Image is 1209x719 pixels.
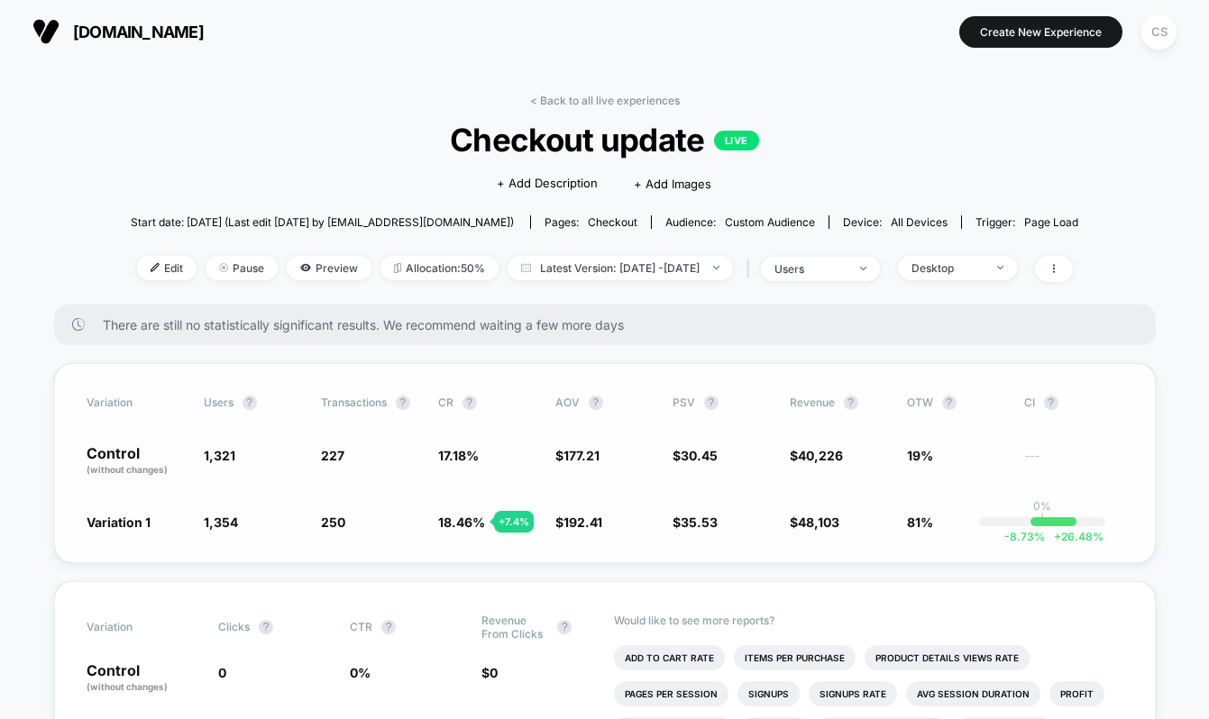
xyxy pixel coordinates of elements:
[844,396,858,410] button: ?
[737,681,800,706] li: Signups
[204,514,238,530] span: 1,354
[588,215,637,229] span: checkout
[87,446,186,477] p: Control
[673,448,718,463] span: $
[530,94,680,107] a: < Back to all live experiences
[975,215,1078,229] div: Trigger:
[634,177,711,191] span: + Add Images
[438,396,453,409] span: CR
[179,121,1030,159] span: Checkout update
[911,261,984,275] div: Desktop
[243,396,257,410] button: ?
[463,396,477,410] button: ?
[545,215,637,229] div: Pages:
[1141,14,1177,50] div: CS
[103,317,1120,332] span: There are still no statistically significant results. We recommend waiting a few more days
[218,665,226,680] span: 0
[481,614,548,641] span: Revenue From Clicks
[218,620,250,633] span: Clicks
[742,256,761,282] span: |
[1054,530,1061,543] span: +
[907,396,1006,410] span: OTW
[681,448,718,463] span: 30.45
[704,396,719,410] button: ?
[1024,215,1078,229] span: Page Load
[204,396,234,409] span: users
[497,175,598,193] span: + Add Description
[865,645,1030,670] li: Product Details Views Rate
[380,256,499,280] span: Allocation: 50%
[681,514,718,530] span: 35.53
[131,215,514,229] span: Start date: [DATE] (Last edit [DATE] by [EMAIL_ADDRESS][DOMAIN_NAME])
[563,448,600,463] span: 177.21
[87,614,186,641] span: Variation
[563,514,602,530] span: 192.41
[790,514,839,530] span: $
[725,215,815,229] span: Custom Audience
[1024,396,1123,410] span: CI
[521,263,531,272] img: calendar
[1040,513,1044,526] p: |
[73,23,204,41] span: [DOMAIN_NAME]
[396,396,410,410] button: ?
[809,681,897,706] li: Signups Rate
[87,681,168,692] span: (without changes)
[555,396,580,409] span: AOV
[907,514,933,530] span: 81%
[714,131,759,150] p: LIVE
[906,681,1040,706] li: Avg Session Duration
[490,665,498,680] span: 0
[555,514,602,530] span: $
[614,645,725,670] li: Add To Cart Rate
[997,266,1003,269] img: end
[774,262,847,276] div: users
[860,267,866,270] img: end
[321,514,345,530] span: 250
[151,263,160,272] img: edit
[27,17,209,46] button: [DOMAIN_NAME]
[259,620,273,634] button: ?
[1136,14,1182,50] button: CS
[734,645,856,670] li: Items Per Purchase
[87,396,186,410] span: Variation
[494,511,534,532] div: + 7.4 %
[557,620,572,634] button: ?
[321,396,387,409] span: Transactions
[1049,681,1104,706] li: Profit
[87,464,168,475] span: (without changes)
[381,620,396,634] button: ?
[942,396,957,410] button: ?
[555,448,600,463] span: $
[350,620,372,633] span: CTR
[206,256,278,280] span: Pause
[350,665,371,680] span: 0 %
[891,215,948,229] span: all devices
[137,256,197,280] span: Edit
[1044,396,1058,410] button: ?
[798,448,843,463] span: 40,226
[673,396,695,409] span: PSV
[907,448,933,463] span: 19%
[321,448,344,463] span: 227
[713,266,719,269] img: end
[790,396,835,409] span: Revenue
[1045,530,1104,543] span: 26.48 %
[1024,451,1123,477] span: ---
[790,448,843,463] span: $
[87,663,200,694] p: Control
[589,396,603,410] button: ?
[394,263,401,273] img: rebalance
[665,215,815,229] div: Audience:
[481,665,498,680] span: $
[959,16,1122,48] button: Create New Experience
[219,263,228,272] img: end
[32,18,60,45] img: Visually logo
[87,514,151,530] span: Variation 1
[673,514,718,530] span: $
[438,514,485,530] span: 18.46 %
[508,256,733,280] span: Latest Version: [DATE] - [DATE]
[798,514,839,530] span: 48,103
[287,256,371,280] span: Preview
[829,215,961,229] span: Device:
[614,681,728,706] li: Pages Per Session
